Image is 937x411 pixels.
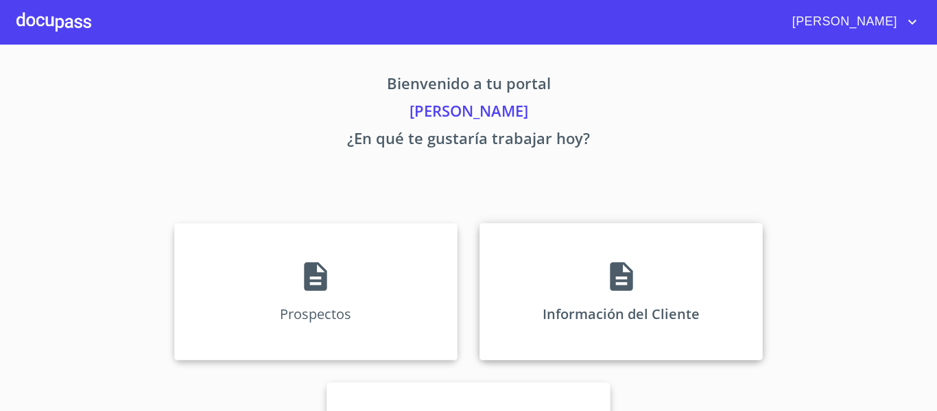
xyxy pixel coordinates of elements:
[543,305,700,323] p: Información del Cliente
[46,99,891,127] p: [PERSON_NAME]
[782,11,904,33] span: [PERSON_NAME]
[46,127,891,154] p: ¿En qué te gustaría trabajar hoy?
[46,72,891,99] p: Bienvenido a tu portal
[280,305,351,323] p: Prospectos
[782,11,921,33] button: account of current user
